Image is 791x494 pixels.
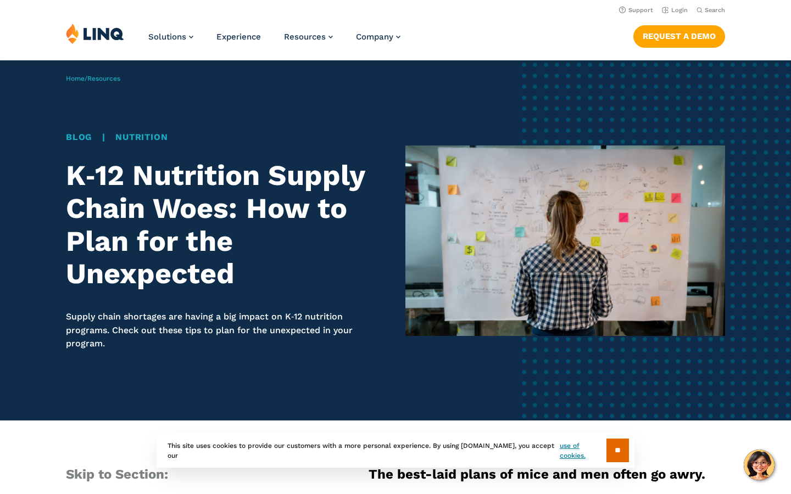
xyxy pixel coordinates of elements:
a: Request a Demo [633,25,725,47]
a: Home [66,75,85,82]
h1: K‑12 Nutrition Supply Chain Woes: How to Plan for the Unexpected [66,159,386,290]
a: Resources [284,32,333,42]
p: Supply chain shortages are having a big impact on K‑12 nutrition programs. Check out these tips t... [66,310,386,350]
a: Support [619,7,653,14]
a: Resources [87,75,120,82]
a: Experience [216,32,261,42]
a: Login [662,7,688,14]
button: Open Search Bar [697,6,725,14]
nav: Button Navigation [633,23,725,47]
a: Company [356,32,400,42]
a: Blog [66,132,92,142]
button: Hello, have a question? Let’s chat. [744,450,775,480]
span: Solutions [148,32,186,42]
img: LINQ | K‑12 Software [66,23,124,44]
span: Search [705,7,725,14]
nav: Primary Navigation [148,23,400,59]
a: Nutrition [115,132,168,142]
span: Company [356,32,393,42]
div: | [66,131,386,144]
a: use of cookies. [560,441,606,461]
a: Solutions [148,32,193,42]
div: This site uses cookies to provide our customers with a more personal experience. By using [DOMAIN... [157,433,634,468]
span: / [66,75,120,82]
span: Resources [284,32,326,42]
